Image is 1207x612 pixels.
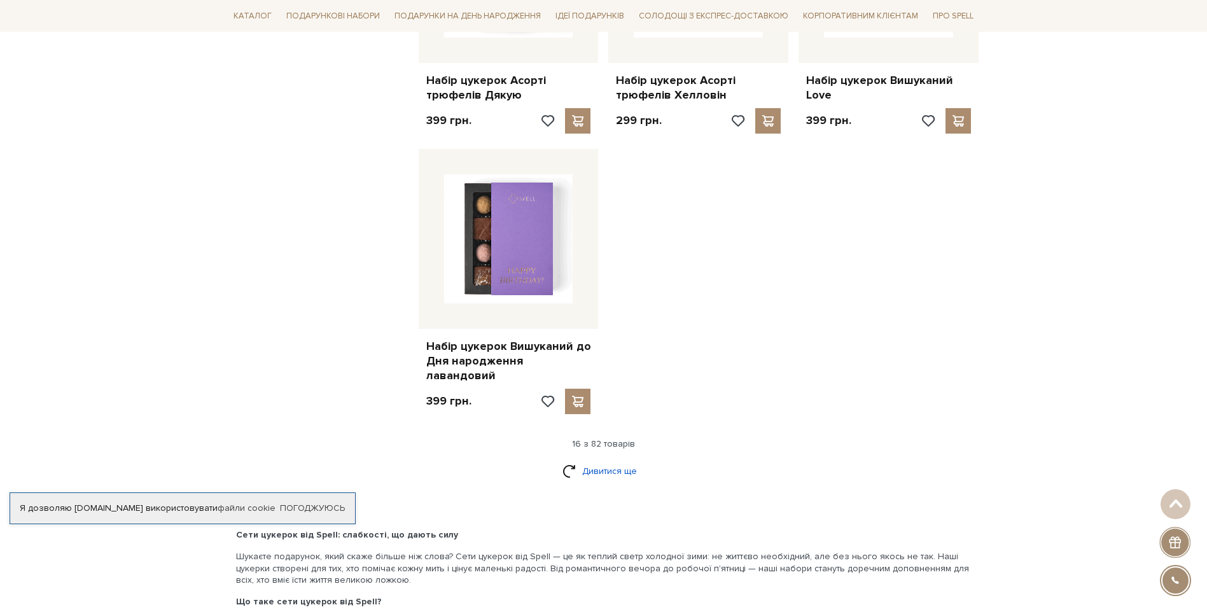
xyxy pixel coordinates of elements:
div: Я дозволяю [DOMAIN_NAME] використовувати [10,503,355,514]
a: Каталог [228,6,277,26]
p: 399 грн. [426,113,471,128]
p: 399 грн. [426,394,471,408]
a: Про Spell [928,6,979,26]
a: Набір цукерок Асорті трюфелів Хелловін [616,73,781,103]
a: файли cookie [218,503,276,513]
a: Подарункові набори [281,6,385,26]
a: Ідеї подарунків [550,6,629,26]
a: Погоджуюсь [280,503,345,514]
p: Шукаєте подарунок, який скаже більше ніж слова? Сети цукерок від Spell — це як теплий светр холод... [236,551,972,586]
a: Солодощі з експрес-доставкою [634,5,793,27]
b: Що таке сети цукерок від Spell? [236,596,382,607]
a: Дивитися ще [562,460,645,482]
a: Подарунки на День народження [389,6,546,26]
p: 399 грн. [806,113,851,128]
a: Набір цукерок Вишуканий Love [806,73,971,103]
b: Сети цукерок від Spell: слабкості, що дають силу [236,529,458,540]
a: Набір цукерок Вишуканий до Дня народження лавандовий [426,339,591,384]
a: Корпоративним клієнтам [798,6,923,26]
p: 299 грн. [616,113,662,128]
div: 16 з 82 товарів [223,438,984,450]
a: Набір цукерок Асорті трюфелів Дякую [426,73,591,103]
